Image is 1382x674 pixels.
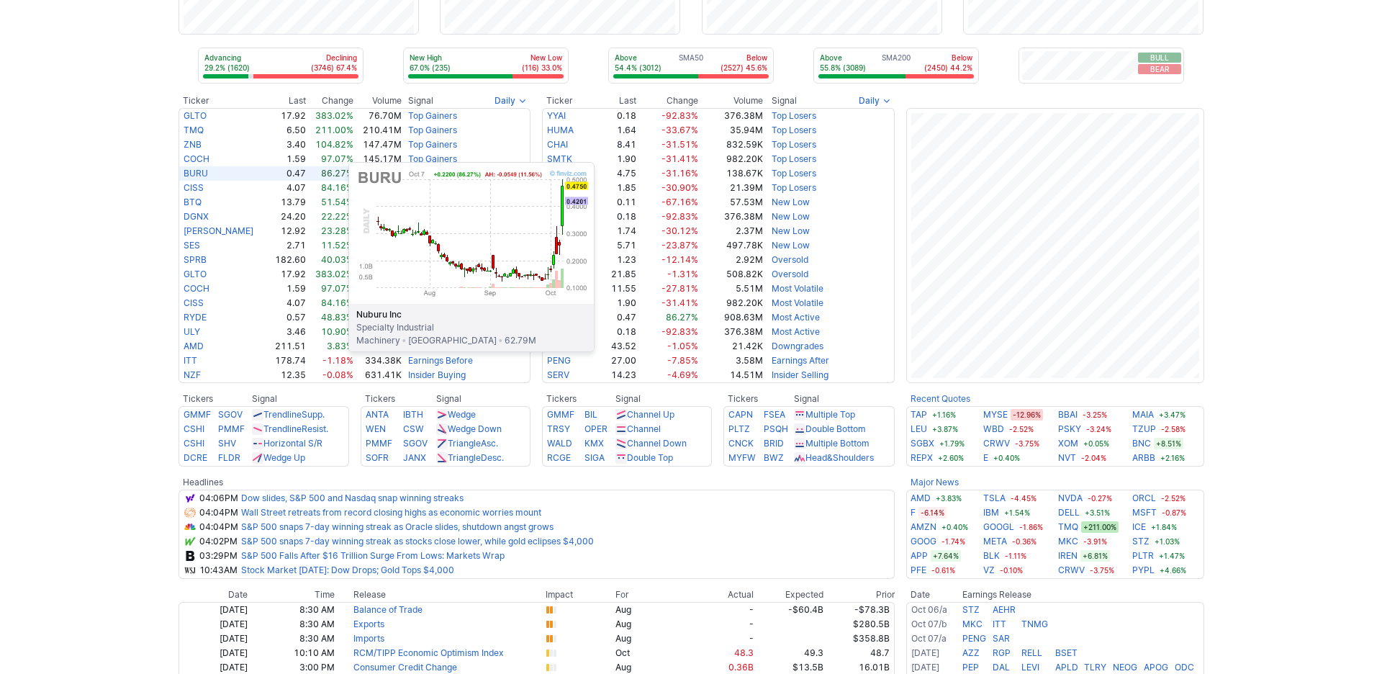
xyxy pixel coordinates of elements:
[584,409,597,420] a: BIL
[1058,436,1078,451] a: XOM
[962,633,986,644] a: PENG
[268,267,307,282] td: 17.92
[403,452,426,463] a: JANX
[321,225,353,236] span: 23.28%
[911,477,959,487] a: Major News
[1132,505,1157,520] a: MSFT
[613,53,769,74] div: SMA50
[661,254,698,265] span: -12.14%
[627,438,687,449] a: Channel Down
[699,267,764,282] td: 508.82K
[268,282,307,296] td: 1.59
[772,139,816,150] a: Top Losers
[263,409,325,420] a: TrendlineSupp.
[627,452,673,463] a: Double Top
[366,423,386,434] a: WEN
[315,139,353,150] span: 104.82%
[584,452,605,463] a: SIGA
[408,139,457,150] a: Top Gainers
[962,647,980,658] a: AZZ
[184,168,208,179] a: BURU
[263,452,305,463] a: Wedge Up
[772,182,816,193] a: Top Losers
[268,253,307,267] td: 182.60
[661,211,698,222] span: -92.83%
[522,63,562,73] p: (116) 33.0%
[268,166,307,181] td: 0.47
[263,423,328,434] a: TrendlineResist.
[911,393,970,404] a: Recent Quotes
[772,312,820,323] a: Most Active
[1175,662,1194,673] a: ODC
[311,53,357,63] p: Declining
[315,269,353,279] span: 383.02%
[595,238,638,253] td: 5.71
[448,409,476,420] a: Wedge
[772,283,823,294] a: Most Volatile
[268,224,307,238] td: 12.92
[993,604,1016,615] a: AEHR
[911,534,936,549] a: GOOG
[993,633,1010,644] a: SAR
[595,108,638,123] td: 0.18
[547,452,571,463] a: RCGE
[764,452,784,463] a: BWZ
[721,63,767,73] p: (2527) 45.6%
[311,63,357,73] p: (3746) 67.4%
[408,153,457,164] a: Top Gainers
[547,438,572,449] a: WALD
[805,452,874,463] a: Head&Shoulders
[184,369,201,380] a: NZF
[962,604,980,615] a: STZ
[547,110,566,121] a: YYAI
[353,604,423,615] a: Balance of Trade
[772,168,816,179] a: Top Losers
[522,53,562,63] p: New Low
[983,491,1006,505] a: TSLA
[772,95,797,107] span: Signal
[354,108,402,123] td: 76.70M
[321,197,353,207] span: 51.54%
[627,409,674,420] a: Channel Up
[268,152,307,166] td: 1.59
[263,409,302,420] span: Trendline
[911,549,928,563] a: APP
[403,409,423,420] a: IBTH
[983,534,1007,549] a: META
[268,310,307,325] td: 0.57
[993,647,1011,658] a: RGP
[820,63,866,73] p: 55.8% (3089)
[268,296,307,310] td: 4.07
[772,240,810,251] a: New Low
[321,240,353,251] span: 11.52%
[772,125,816,135] a: Top Losers
[1132,491,1156,505] a: ORCL
[268,210,307,224] td: 24.20
[764,409,785,420] a: FSEA
[627,423,661,434] a: Channel
[1058,505,1080,520] a: DELL
[241,521,554,532] a: S&P 500 snaps 7-day winning streak as Oracle slides, shutdown angst grows
[353,662,457,673] a: Consumer Credit Change
[184,355,197,366] a: ITT
[268,195,307,210] td: 13.79
[661,182,698,193] span: -30.90%
[184,110,207,121] a: GLTO
[595,94,638,108] th: Last
[772,153,816,164] a: Top Losers
[699,253,764,267] td: 2.92M
[911,436,934,451] a: SGBX
[699,123,764,138] td: 35.94M
[408,110,457,121] a: Top Gainers
[1021,647,1042,658] a: RELL
[547,409,574,420] a: GMMF
[911,505,916,520] a: F
[772,269,808,279] a: Oversold
[595,138,638,152] td: 8.41
[547,423,570,434] a: TRSY
[268,238,307,253] td: 2.71
[481,452,504,463] span: Desc.
[595,181,638,195] td: 1.85
[661,240,698,251] span: -23.87%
